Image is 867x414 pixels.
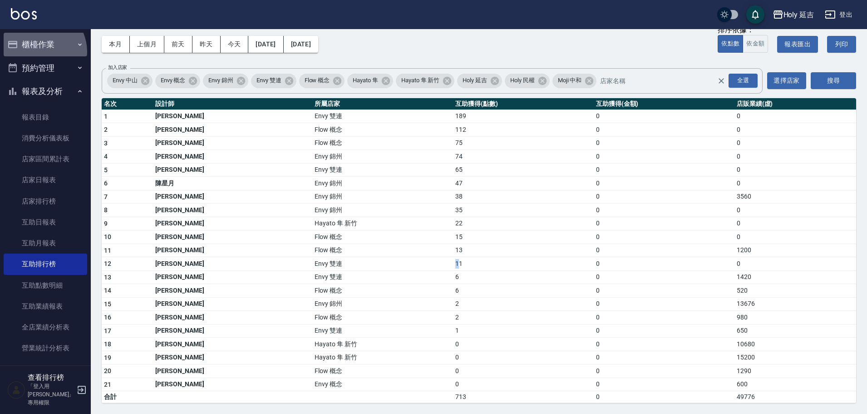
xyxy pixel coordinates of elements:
[164,36,192,53] button: 前天
[11,8,37,20] img: Logo
[7,381,25,399] img: Person
[153,351,312,364] td: [PERSON_NAME]
[594,123,734,137] td: 0
[734,257,856,271] td: 0
[734,150,856,164] td: 0
[594,217,734,230] td: 0
[457,76,493,85] span: Holy 延吉
[104,193,108,200] span: 7
[734,351,856,364] td: 15200
[453,98,594,110] th: 互助獲得(點數)
[312,123,453,137] td: Flow 概念
[153,217,312,230] td: [PERSON_NAME]
[734,378,856,391] td: 600
[312,190,453,204] td: Envy 錦州
[102,391,153,403] td: 合計
[734,338,856,351] td: 10680
[312,177,453,190] td: Envy 錦州
[767,72,806,89] button: 選擇店家
[594,338,734,351] td: 0
[594,190,734,204] td: 0
[457,74,502,88] div: Holy 延吉
[783,9,814,20] div: Holy 延吉
[155,74,201,88] div: Envy 概念
[153,244,312,257] td: [PERSON_NAME]
[104,327,112,334] span: 17
[594,98,734,110] th: 互助獲得(金額)
[734,98,856,110] th: 店販業績(虛)
[4,80,87,103] button: 報表及分析
[727,72,759,90] button: Open
[594,257,734,271] td: 0
[734,190,856,204] td: 3560
[312,204,453,217] td: Envy 錦州
[4,212,87,233] a: 互助日報表
[102,98,856,404] table: a dense table
[155,76,191,85] span: Envy 概念
[104,274,112,281] span: 13
[312,257,453,271] td: Envy 雙連
[746,5,764,24] button: save
[734,163,856,177] td: 0
[811,72,856,89] button: 搜尋
[299,76,335,85] span: Flow 概念
[4,296,87,317] a: 互助業績報表
[153,284,312,298] td: [PERSON_NAME]
[734,204,856,217] td: 0
[734,230,856,244] td: 0
[248,36,283,53] button: [DATE]
[104,314,112,321] span: 16
[104,113,108,120] span: 1
[312,163,453,177] td: Envy 雙連
[153,311,312,324] td: [PERSON_NAME]
[4,233,87,254] a: 互助月報表
[153,123,312,137] td: [PERSON_NAME]
[453,244,594,257] td: 13
[453,190,594,204] td: 38
[4,170,87,190] a: 店家日報表
[102,36,130,53] button: 本月
[453,177,594,190] td: 47
[312,230,453,244] td: Flow 概念
[312,364,453,378] td: Flow 概念
[734,110,856,123] td: 0
[104,354,112,361] span: 19
[594,284,734,298] td: 0
[104,260,112,267] span: 12
[104,126,108,133] span: 2
[203,74,248,88] div: Envy 錦州
[4,338,87,359] a: 營業統計分析表
[734,311,856,324] td: 980
[104,140,108,147] span: 3
[153,177,312,190] td: 陳星月
[4,128,87,149] a: 消費分析儀表板
[715,75,728,87] button: Clear
[453,257,594,271] td: 11
[299,74,345,88] div: Flow 概念
[453,163,594,177] td: 65
[453,204,594,217] td: 35
[312,98,453,110] th: 所屬店家
[453,123,594,137] td: 112
[153,150,312,164] td: [PERSON_NAME]
[312,150,453,164] td: Envy 錦州
[312,378,453,391] td: Envy 概念
[251,76,287,85] span: Envy 雙連
[453,311,594,324] td: 2
[505,74,550,88] div: Holy 民權
[594,391,734,403] td: 0
[153,204,312,217] td: [PERSON_NAME]
[153,270,312,284] td: [PERSON_NAME]
[4,317,87,338] a: 全店業績分析表
[130,36,164,53] button: 上個月
[453,284,594,298] td: 6
[312,297,453,311] td: Envy 錦州
[734,391,856,403] td: 49776
[827,36,856,53] button: 列印
[718,25,768,35] div: 排序依據：
[594,270,734,284] td: 0
[104,300,112,308] span: 15
[104,153,108,160] span: 4
[153,378,312,391] td: [PERSON_NAME]
[453,297,594,311] td: 2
